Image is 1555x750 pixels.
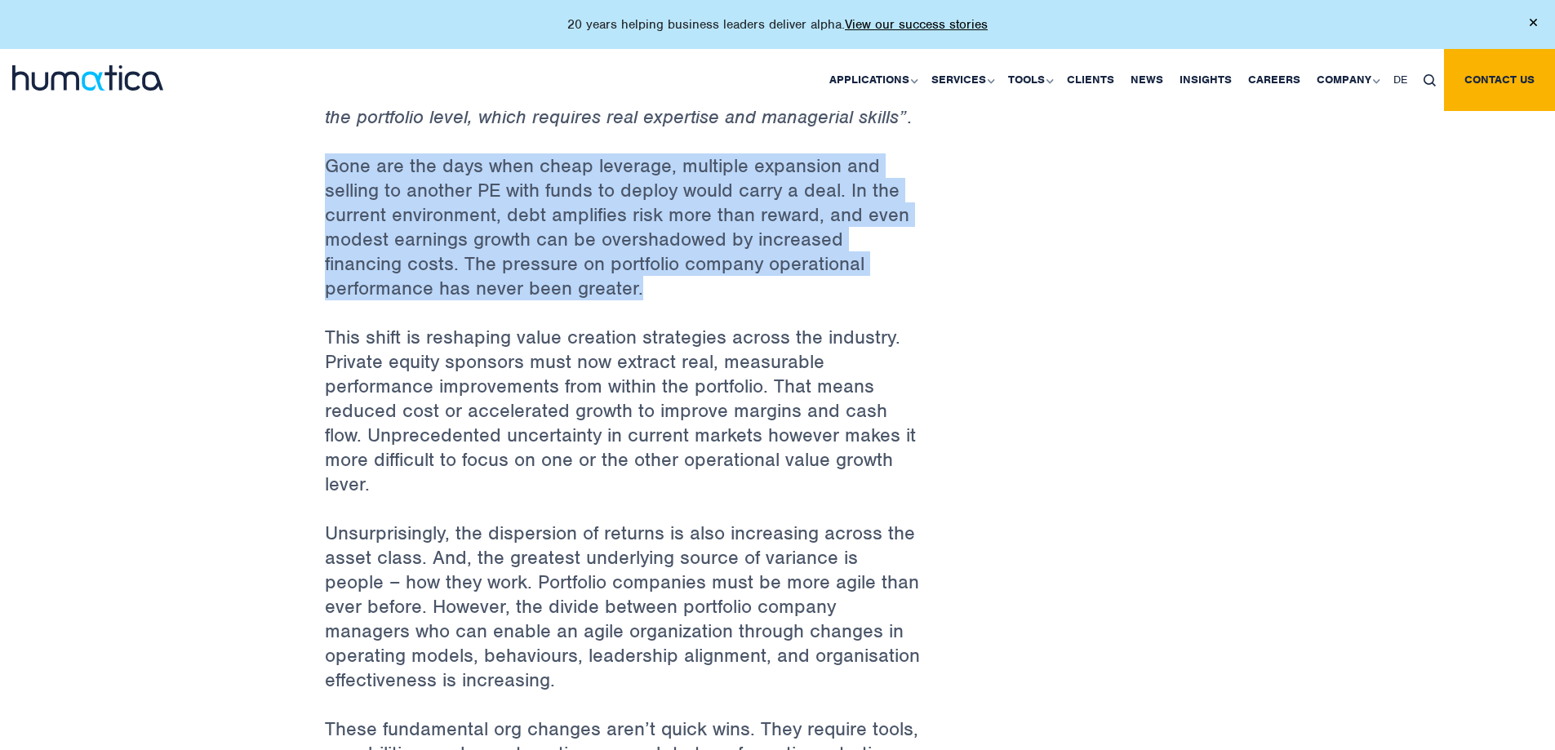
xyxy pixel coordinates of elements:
[1171,49,1240,111] a: Insights
[128,107,241,120] a: Data Protection Policy
[845,16,988,33] a: View our success stories
[325,325,921,521] p: This shift is reshaping value creation strategies across the industry. Private equity sponsors mu...
[1000,49,1059,111] a: Tools
[1240,49,1308,111] a: Careers
[12,65,163,91] img: logo
[1122,49,1171,111] a: News
[1444,49,1555,111] a: Contact us
[1393,73,1407,87] span: DE
[325,521,921,717] p: Unsurprisingly, the dispersion of returns is also increasing across the asset class. And, the gre...
[1059,49,1122,111] a: Clients
[1424,74,1436,87] img: search_icon
[567,16,988,33] p: 20 years helping business leaders deliver alpha.
[273,3,540,36] input: Last name*
[923,49,1000,111] a: Services
[1308,49,1385,111] a: Company
[273,54,540,87] input: Email*
[325,153,921,325] p: Gone are the days when cheap leverage, multiple expansion and selling to another PE with funds to...
[20,107,504,135] p: I agree to Humatica's and that Humatica may use my data to contact e via email.
[1385,49,1415,111] a: DE
[821,49,923,111] a: Applications
[4,109,15,119] input: I agree to Humatica'sData Protection Policyand that Humatica may use my data to contact e via ema...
